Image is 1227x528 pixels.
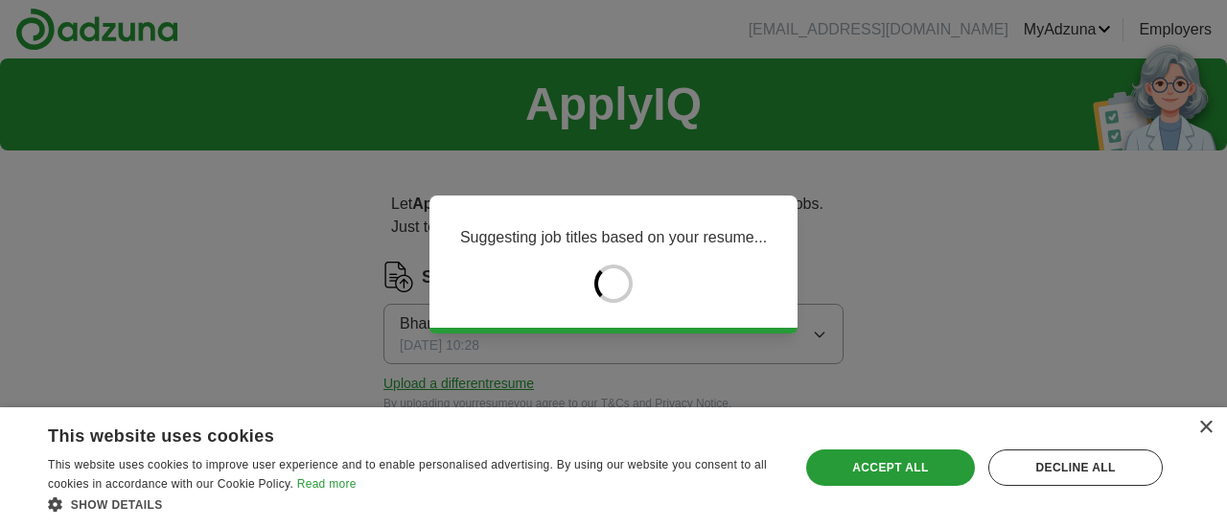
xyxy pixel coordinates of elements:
span: Show details [71,498,163,512]
div: Show details [48,494,777,514]
div: Close [1198,421,1213,435]
p: Suggesting job titles based on your resume... [460,226,767,249]
a: Read more, opens a new window [297,477,357,491]
div: Decline all [988,449,1163,486]
div: This website uses cookies [48,419,729,448]
div: Accept all [806,449,975,486]
span: This website uses cookies to improve user experience and to enable personalised advertising. By u... [48,458,767,491]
